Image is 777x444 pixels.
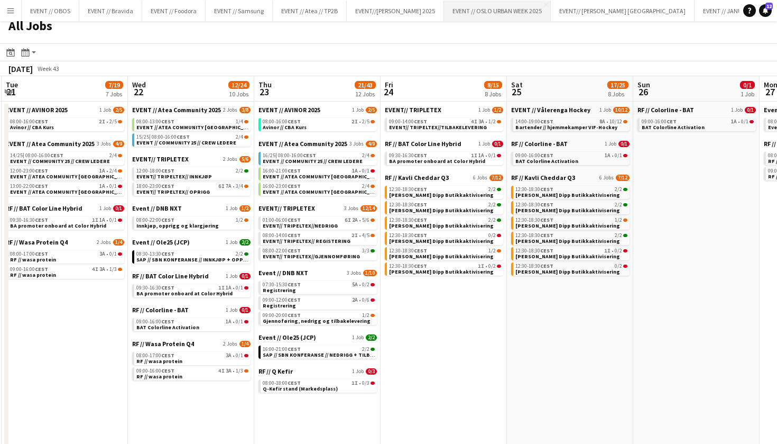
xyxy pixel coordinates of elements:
[351,233,358,238] span: 2I
[540,232,553,239] span: CEST
[10,184,48,189] span: 13:00-22:00
[132,155,251,163] a: EVENT// TRIPLETEX2 Jobs5/6
[540,152,553,159] span: CEST
[6,238,124,246] a: RF // Wasa Protein Q42 Jobs1/4
[618,141,630,147] span: 0/1
[389,218,427,223] span: 12:30-18:30
[478,107,490,113] span: 1 Job
[511,106,590,114] span: EVENT // Vålerenga Hockey
[515,119,553,124] span: 14:00-19:00
[10,119,48,124] span: 08:00-16:00
[136,119,174,124] span: 08:00-13:00
[511,106,630,114] a: EVENT // Vålerenga Hockey1 Job10/12
[741,119,748,124] span: 0/1
[6,140,124,148] a: EVENT // Atea Community 20253 Jobs4/9
[511,106,630,140] div: EVENT // Vålerenga Hockey1 Job10/1214:00-19:00CEST8A•10/12Bartender // hjemmekamper VIF-Hockey
[136,168,174,174] span: 12:00-18:00
[385,140,503,174] div: RF // BAT Color Line Hybrid1 Job0/109:30-16:30CEST1I1A•0/1BA promoter onboard at Color Hybrid
[109,168,117,174] span: 2/4
[10,168,122,174] div: •
[10,168,48,174] span: 12:00-23:00
[161,167,174,174] span: CEST
[349,141,364,147] span: 3 Jobs
[258,204,315,212] span: EVENT// TRIPLETEX
[236,134,243,140] span: 2/4
[389,222,494,229] span: Kavli Cheddar Dipp Butikkaktivisering
[226,184,232,189] span: 7A
[444,1,551,21] button: EVENT // OSLO URBAN WEEK 2025
[604,248,610,253] span: 1I
[136,134,151,140] span: 15/25
[414,152,427,159] span: CEST
[613,107,630,113] span: 10/12
[515,232,627,244] a: 12:30-18:30CEST2/2[PERSON_NAME] Dipp Butikkaktivisering
[288,118,301,125] span: CEST
[226,239,237,246] span: 1 Job
[642,119,754,124] div: •
[637,106,756,114] a: RF // Colorline - BAT1 Job0/1
[223,156,237,162] span: 2 Jobs
[263,238,350,244] span: EVENT// TRIPELTEX// REGISTERING
[385,140,461,148] span: RF // BAT Color Line Hybrid
[236,184,243,189] span: 3/4
[489,175,503,181] span: 7/12
[263,247,375,259] a: 08:00-22:00CEST3/3EVENT// TRIPELTEX//GJENNOMFØRING
[389,186,501,198] a: 12:30-18:30CEST2/2[PERSON_NAME] Dipp Butikkaktivisering
[515,248,627,253] div: •
[389,202,427,207] span: 12:30-18:30
[515,153,627,158] div: •
[731,119,737,124] span: 1A
[540,118,553,125] span: CEST
[263,183,375,195] a: 16:00-23:00CEST2/4EVENT // ATEA COMMUNITY [GEOGRAPHIC_DATA] // EVENT CREW
[667,118,677,125] span: CET
[515,201,627,213] a: 12:30-18:30CEST2/2[PERSON_NAME] Dipp Butikkaktivisering
[263,168,301,174] span: 16:00-21:00
[236,119,243,124] span: 1/4
[177,133,190,140] span: CEST
[258,140,377,148] a: EVENT // Atea Community 20253 Jobs4/9
[362,153,369,158] span: 2/4
[6,106,124,140] div: EVENT // AVINOR 20251 Job2/508:00-16:00CEST2I•2/5Avinor // CBA Kurs
[615,202,622,207] span: 2/2
[488,187,496,192] span: 2/2
[515,152,627,164] a: 09:00-16:00CEST1A•0/1BAT Colorline Activation
[515,124,617,131] span: Bartender // hjemmekamper VIF-Hockey
[109,153,117,158] span: 2/4
[113,107,124,113] span: 2/5
[414,118,427,125] span: CEST
[236,168,243,174] span: 2/2
[6,238,68,246] span: RF // Wasa Protein Q4
[389,118,501,130] a: 09:00-14:00CEST4I3A•1/2EVENT// TRIPELTEX//TILBAKELEVERING
[109,218,117,223] span: 0/1
[288,167,301,174] span: CEST
[389,152,501,164] a: 09:30-16:30CEST1I1A•0/1BA promoter onboard at Color Hybrid
[347,1,444,21] button: EVENT//[PERSON_NAME] 2025
[344,205,358,212] span: 3 Jobs
[50,152,63,159] span: CEST
[366,107,377,113] span: 2/5
[263,153,277,158] span: 16/25
[642,118,754,130] a: 09:00-16:00CET1A•0/1BAT Colorline Activation
[385,174,503,278] div: RF // Kavli Cheddar Q36 Jobs7/1212:30-18:30CEST2/2[PERSON_NAME] Dipp Butikkaktivisering12:30-18:3...
[136,184,248,189] div: •
[511,174,630,278] div: RF // Kavli Cheddar Q36 Jobs7/1212:30-18:30CEST2/2[PERSON_NAME] Dipp Butikkaktivisering12:30-18:3...
[239,107,251,113] span: 3/8
[263,232,375,244] a: 08:00-14:00CEST2I•4/5EVENT// TRIPELTEX// REGISTERING
[239,205,251,212] span: 1/2
[136,218,174,223] span: 08:00-22:00
[258,106,320,114] span: EVENT // AVINOR 2025
[136,183,248,195] a: 18:00-23:00CEST6I7A•3/4EVENT// TRIPELTEX// OPRIGG
[161,183,174,189] span: CEST
[362,248,369,253] span: 3/3
[258,140,347,148] span: EVENT // Atea Community 2025
[10,188,169,195] span: EVENT // ATEA COMMUNITY ÅLESUND // EVENT CREW
[263,158,363,165] span: EVENT // COMMUNITY 25 // CREW LEDERE
[414,201,427,208] span: CEST
[599,107,611,113] span: 1 Job
[288,232,301,239] span: CEST
[389,247,501,259] a: 12:30-18:30CEST1/2[PERSON_NAME] Dipp Butikkaktivisering
[10,167,122,179] a: 12:00-23:00CEST1A•2/4EVENT // ATEA COMMUNITY [GEOGRAPHIC_DATA] // EVENT CREW
[136,139,236,146] span: EVENT // COMMUNITY 25 // CREW LEDERE
[414,186,427,193] span: CEST
[389,119,501,124] div: •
